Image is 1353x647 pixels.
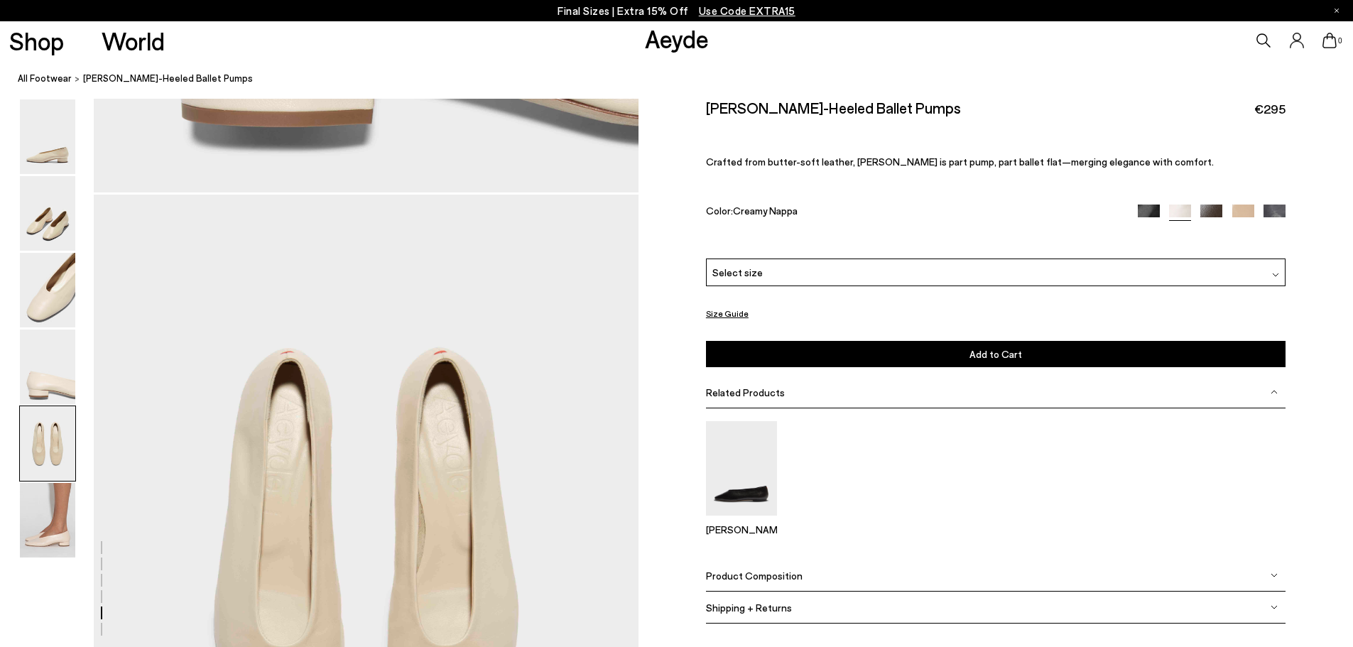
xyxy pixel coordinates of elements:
[1337,37,1344,45] span: 0
[706,602,792,614] span: Shipping + Returns
[1271,604,1278,611] img: svg%3E
[706,156,1214,168] span: Crafted from butter-soft leather, [PERSON_NAME] is part pump, part ballet flat—merging elegance w...
[706,99,961,116] h2: [PERSON_NAME]-Heeled Ballet Pumps
[20,176,75,251] img: Delia Low-Heeled Ballet Pumps - Image 2
[18,71,72,86] a: All Footwear
[706,341,1286,367] button: Add to Cart
[706,523,777,535] p: [PERSON_NAME]
[83,71,253,86] span: [PERSON_NAME]-Heeled Ballet Pumps
[712,265,763,280] span: Select size
[1254,100,1286,118] span: €295
[706,386,785,398] span: Related Products
[20,330,75,404] img: Delia Low-Heeled Ballet Pumps - Image 4
[20,483,75,558] img: Delia Low-Heeled Ballet Pumps - Image 6
[1271,572,1278,579] img: svg%3E
[706,421,777,516] img: Kirsten Ballet Flats
[1271,388,1278,396] img: svg%3E
[733,205,798,217] span: Creamy Nappa
[706,205,1119,221] div: Color:
[20,253,75,327] img: Delia Low-Heeled Ballet Pumps - Image 3
[706,506,777,535] a: Kirsten Ballet Flats [PERSON_NAME]
[1322,33,1337,48] a: 0
[706,570,803,582] span: Product Composition
[102,28,165,53] a: World
[699,4,795,17] span: Navigate to /collections/ss25-final-sizes
[20,99,75,174] img: Delia Low-Heeled Ballet Pumps - Image 1
[18,60,1353,99] nav: breadcrumb
[969,348,1022,360] span: Add to Cart
[558,2,795,20] p: Final Sizes | Extra 15% Off
[9,28,64,53] a: Shop
[20,406,75,481] img: Delia Low-Heeled Ballet Pumps - Image 5
[645,23,709,53] a: Aeyde
[706,305,749,322] button: Size Guide
[1272,271,1279,278] img: svg%3E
